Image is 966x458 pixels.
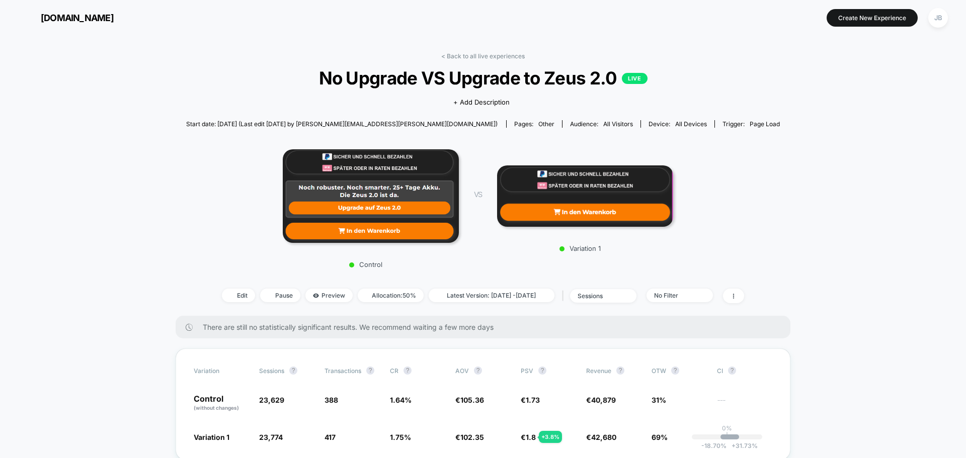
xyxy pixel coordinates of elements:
span: 42,680 [591,433,616,441]
span: 23,774 [259,433,283,441]
p: LIVE [622,73,647,84]
span: Variation [194,367,249,375]
span: 1.75 % [390,433,411,441]
span: -18.70 % [701,442,727,449]
span: No Upgrade VS Upgrade to Zeus 2.0 [216,67,750,88]
span: € [521,396,540,404]
span: 69% [652,433,668,441]
span: (without changes) [194,405,239,411]
span: 102.35 [460,433,484,441]
p: Control [278,260,454,268]
span: Edit [222,289,255,302]
button: ? [474,367,482,375]
a: < Back to all live experiences [441,52,525,60]
span: PSV [521,367,533,375]
span: | [559,289,570,303]
img: Control main [283,149,459,243]
span: 388 [325,396,338,404]
span: CI [717,367,772,375]
button: Create New Experience [827,9,918,27]
button: ? [289,367,297,375]
span: Revenue [586,367,611,375]
button: ? [616,367,624,375]
span: VS [474,190,482,199]
span: Start date: [DATE] (Last edit [DATE] by [PERSON_NAME][EMAIL_ADDRESS][PERSON_NAME][DOMAIN_NAME]) [186,120,498,128]
div: JB [928,8,948,28]
span: 1.64 % [390,396,412,404]
span: 1.8 [526,433,536,441]
button: [DOMAIN_NAME] [15,10,117,26]
div: No Filter [654,292,694,299]
button: ? [404,367,412,375]
span: 105.36 [460,396,484,404]
span: There are still no statistically significant results. We recommend waiting a few more days [203,323,770,331]
button: ? [366,367,374,375]
span: 40,879 [591,396,616,404]
span: Sessions [259,367,284,375]
span: Variation 1 [194,433,229,441]
button: ? [538,367,546,375]
span: € [455,396,484,404]
button: ? [671,367,679,375]
span: AOV [455,367,469,375]
p: | [726,432,728,439]
span: CR [390,367,398,375]
span: Page Load [750,120,780,128]
p: 0% [722,424,732,432]
div: + 3.8 % [539,431,562,443]
span: Device: [640,120,714,128]
span: all devices [675,120,707,128]
span: 31% [652,396,666,404]
img: Variation 1 main [497,165,673,226]
span: 1.73 [526,396,540,404]
div: Pages: [514,120,554,128]
span: --- [717,397,772,412]
p: Variation 1 [492,244,668,252]
button: ? [728,367,736,375]
span: OTW [652,367,707,375]
div: Trigger: [722,120,780,128]
span: € [586,396,616,404]
span: Preview [305,289,353,302]
span: All Visitors [603,120,633,128]
p: Control [194,395,249,412]
span: Pause [260,289,300,302]
span: + [732,442,736,449]
span: + Add Description [453,98,510,108]
span: Allocation: 50% [358,289,424,302]
span: Latest Version: [DATE] - [DATE] [429,289,554,302]
span: 31.73 % [727,442,758,449]
span: 417 [325,433,336,441]
button: JB [925,8,951,28]
span: € [586,433,616,441]
span: 23,629 [259,396,284,404]
span: other [538,120,554,128]
span: [DOMAIN_NAME] [41,13,114,23]
span: Transactions [325,367,361,375]
span: € [521,433,536,441]
div: Audience: [570,120,633,128]
div: sessions [578,292,618,300]
span: € [455,433,484,441]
